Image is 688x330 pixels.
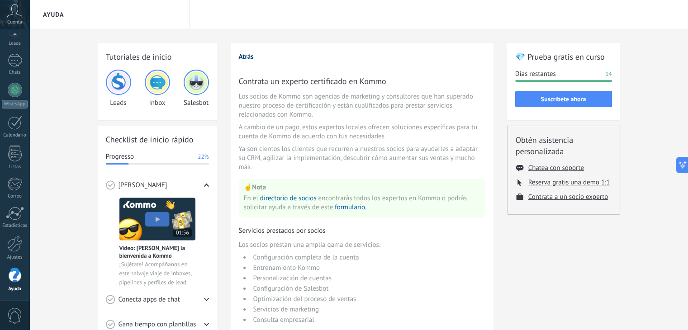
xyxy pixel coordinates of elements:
[119,198,195,240] img: Meet video
[119,320,196,329] span: Gana tiempo con plantillas
[2,41,28,47] div: Leads
[239,75,485,87] h3: Contrata un experto certificado en Kommo
[239,240,485,250] span: Los socios prestan una amplia gama de servicios:
[239,52,254,61] button: Atrás
[106,51,209,62] h2: Tutoriales de inicio
[184,70,209,107] div: Salesbot
[198,152,209,161] span: 22%
[244,194,480,212] span: En el encontrarás todos los expertos en Kommo o podrás solicitar ayuda a través de este
[2,255,28,260] div: Ajustes
[106,70,131,107] div: Leads
[251,284,485,293] li: Configuración de Salesbot
[251,305,485,314] li: Servicios de marketing
[119,181,167,190] span: [PERSON_NAME]
[251,295,485,303] li: Optimización del proceso de ventas
[2,193,28,199] div: Correo
[119,295,180,304] span: Conecta apps de chat
[2,70,28,75] div: Chats
[2,223,28,229] div: Estadísticas
[2,164,28,170] div: Listas
[260,194,317,203] a: directorio de socios
[239,226,485,235] h3: Servicios prestados por socios
[239,145,485,172] span: Ya son cientos los clientes que recurren a nuestros socios para ayudarles a adaptar su CRM, agili...
[239,123,485,141] span: A cambio de un pago, estos expertos locales ofrecen soluciones específicas para tu cuenta de Komm...
[239,92,485,119] span: Los socios de Kommo son agencias de marketing y consultores que han superado nuestro proceso de c...
[251,316,485,324] li: Consulta empresarial
[251,253,485,262] li: Configuración completa de la cuenta
[515,51,612,62] h2: 💎 Prueba gratis en curso
[541,96,586,102] span: Suscríbete ahora
[145,70,170,107] div: Inbox
[251,264,485,272] li: Entrenamiento Kommo
[515,70,556,79] span: Días restantes
[605,70,612,79] span: 14
[244,183,480,192] p: ☝️ Nota
[106,152,134,161] span: Progresso
[516,134,612,157] h2: Obtén asistencia personalizada
[528,164,584,172] button: Chatea con soporte
[251,274,485,283] li: Personalización de cuentas
[335,203,366,212] button: formulario.
[2,286,28,292] div: Ayuda
[528,178,610,187] button: Reserva gratis una demo 1:1
[119,244,195,259] span: Vídeo: [PERSON_NAME] la bienvenida a Kommo
[7,19,22,25] span: Cuenta
[515,91,612,107] button: Suscríbete ahora
[2,132,28,138] div: Calendario
[106,134,209,145] h2: Checklist de inicio rápido
[119,260,195,287] span: ¡Sujétate! Acompáñanos en este salvaje viaje de inboxes, pipelines y perfiles de lead.
[528,193,608,201] button: Contrata a un socio experto
[2,100,28,108] div: WhatsApp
